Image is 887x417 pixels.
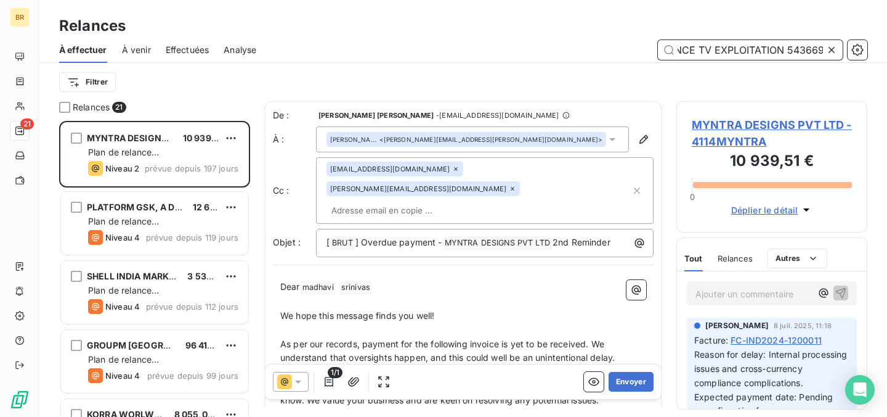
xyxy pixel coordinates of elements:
span: De : [273,109,316,122]
span: Objet : [273,237,301,247]
img: Logo LeanPay [10,390,30,410]
span: Tout [684,254,703,263]
span: [PERSON_NAME] [705,320,769,331]
span: We hope this message finds you well! [280,310,434,321]
span: Plan de relance [GEOGRAPHIC_DATA] [88,354,178,377]
span: MYNTRA DESIGNS PVT LTD - 4114MYNTRA [692,117,852,150]
span: [PERSON_NAME][EMAIL_ADDRESS][DOMAIN_NAME] [330,185,506,192]
input: Rechercher [658,40,843,60]
span: [EMAIL_ADDRESS][DOMAIN_NAME] [330,165,450,173]
span: 0 [690,192,695,202]
span: Niveau 4 [105,233,140,242]
span: prévue depuis 99 jours [147,371,238,381]
span: prévue depuis 119 jours [146,233,238,242]
span: À effectuer [59,44,107,56]
span: Facture : [694,334,728,347]
div: <[PERSON_NAME][EMAIL_ADDRESS][PERSON_NAME][DOMAIN_NAME]> [330,135,602,144]
span: prévue depuis 197 jours [145,163,238,173]
label: À : [273,133,316,146]
span: srinivas [339,281,372,295]
span: 1/1 [328,367,342,378]
span: Niveau 4 [105,302,140,312]
span: Niveau 4 [105,371,140,381]
span: Plan de relance [GEOGRAPHIC_DATA] [88,147,178,170]
span: 8 juil. 2025, 11:18 [774,322,832,329]
span: Effectuées [166,44,209,56]
span: Déplier le détail [731,204,798,217]
span: 96 412,98 € [185,340,236,350]
div: Open Intercom Messenger [845,375,875,405]
span: FC-IND2024-1200011 [731,334,822,347]
span: Niveau 2 [105,163,139,173]
span: ] Overdue payment - [355,237,442,247]
span: As per our records, payment for the following invoice is yet to be received. We understand that o... [280,339,615,363]
h3: 10 939,51 € [692,150,852,175]
span: 12 691,10 € [193,202,240,212]
span: - [EMAIL_ADDRESS][DOMAIN_NAME] [436,112,559,119]
span: [PERSON_NAME] [PERSON_NAME] [318,112,434,119]
button: Autres [768,249,827,268]
div: BR [10,7,30,27]
span: MYNTRA DESIGNS PVT LTD [443,236,552,250]
input: Adresse email en copie ... [326,201,469,220]
span: À venir [122,44,151,56]
span: Relances [73,101,110,114]
span: BRUT [330,236,355,250]
span: Relances [718,254,753,263]
span: Plan de relance [GEOGRAPHIC_DATA] [88,216,178,239]
span: Reason for delay: Internal processing issues and cross-currency compliance complications. [694,349,850,388]
label: Cc : [273,184,316,197]
span: 3 530,26 € [187,271,235,281]
span: GROUPM [GEOGRAPHIC_DATA] [87,340,220,350]
button: Déplier le détail [727,203,817,217]
span: Plan de relance [GEOGRAPHIC_DATA] [88,285,178,308]
span: 21 [112,102,126,113]
span: 2nd Reminder [553,237,610,247]
span: [PERSON_NAME] [330,135,377,144]
span: MYNTRA DESIGNS PVT LTD [87,133,205,143]
span: 10 939,51 € [183,133,232,143]
span: Analyse [224,44,256,56]
span: [ [326,237,330,247]
span: prévue depuis 112 jours [146,302,238,312]
span: SHELL INDIA MARKETS PVT LTD [87,271,224,281]
span: PLATFORM GSK, A DIVISION OF TLGINDI [87,202,259,212]
span: Dear [280,281,300,292]
h3: Relances [59,15,126,37]
span: madhavi [301,281,336,295]
div: grid [59,121,250,417]
button: Envoyer [609,372,654,392]
button: Filtrer [59,72,116,92]
span: 21 [20,118,34,130]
